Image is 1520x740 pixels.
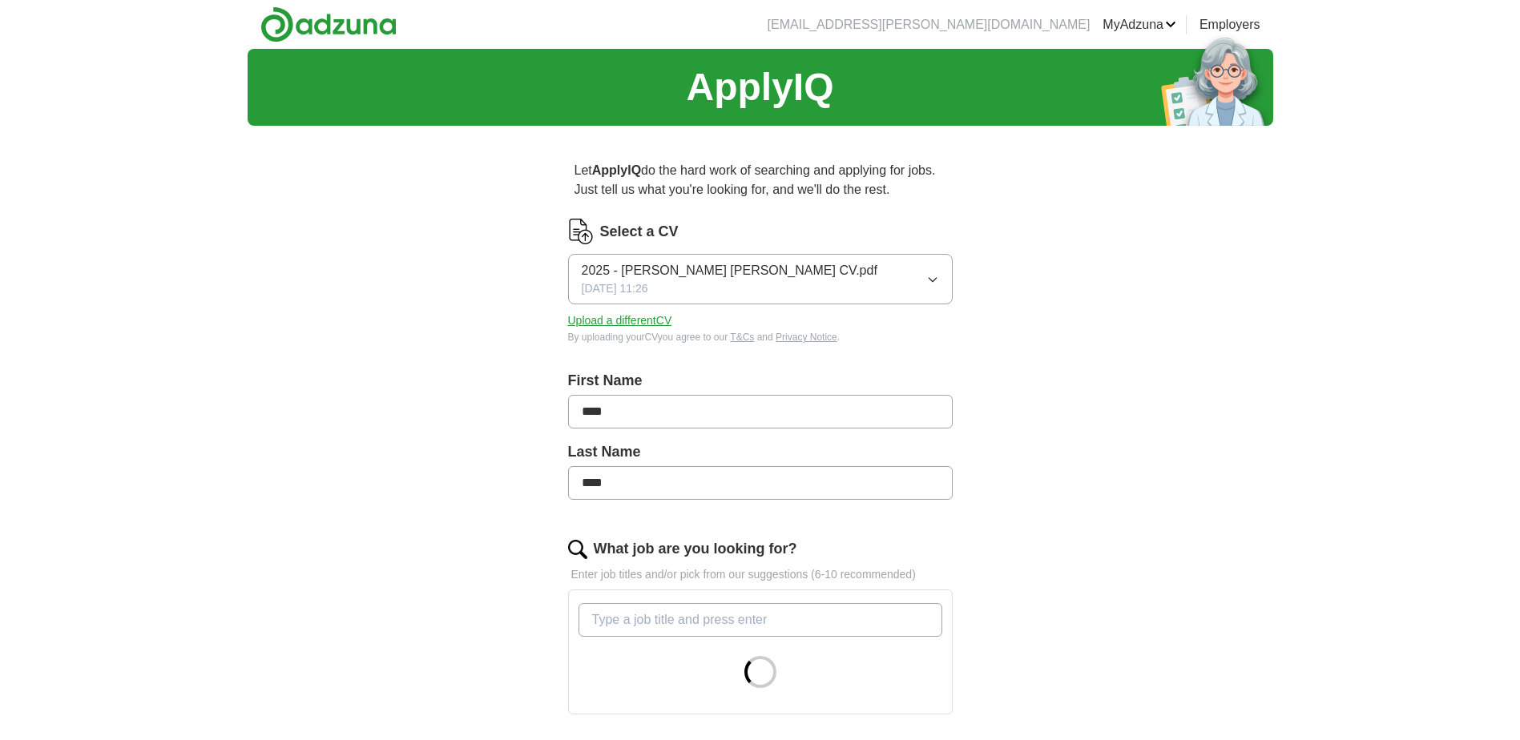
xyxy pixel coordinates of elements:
span: [DATE] 11:26 [582,280,648,297]
button: Upload a differentCV [568,312,672,329]
p: Enter job titles and/or pick from our suggestions (6-10 recommended) [568,566,953,583]
label: First Name [568,370,953,392]
label: Last Name [568,441,953,463]
a: T&Cs [730,332,754,343]
span: 2025 - [PERSON_NAME] [PERSON_NAME] CV.pdf [582,261,877,280]
img: Adzuna logo [260,6,397,42]
p: Let do the hard work of searching and applying for jobs. Just tell us what you're looking for, an... [568,155,953,206]
label: Select a CV [600,221,679,243]
a: MyAdzuna [1103,15,1176,34]
button: 2025 - [PERSON_NAME] [PERSON_NAME] CV.pdf[DATE] 11:26 [568,254,953,304]
li: [EMAIL_ADDRESS][PERSON_NAME][DOMAIN_NAME] [768,15,1091,34]
label: What job are you looking for? [594,538,797,560]
a: Employers [1199,15,1260,34]
div: By uploading your CV you agree to our and . [568,330,953,344]
input: Type a job title and press enter [579,603,942,637]
a: Privacy Notice [776,332,837,343]
strong: ApplyIQ [592,163,641,177]
img: search.png [568,540,587,559]
img: CV Icon [568,219,594,244]
h1: ApplyIQ [686,58,833,116]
